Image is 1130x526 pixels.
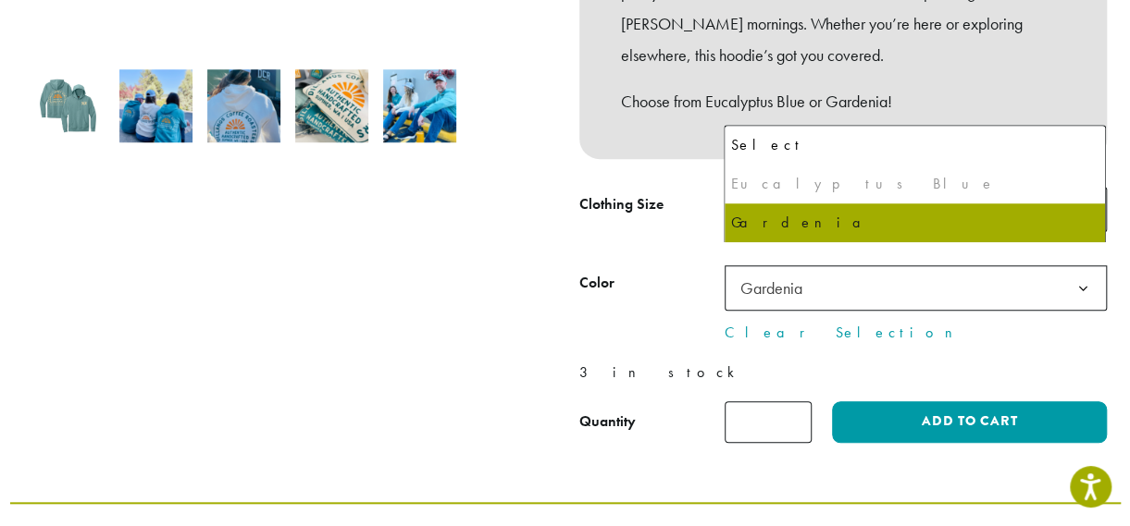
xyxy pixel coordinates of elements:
[730,209,1099,237] div: Gardenia
[295,69,368,142] img: Golden Hour Hoodies - Image 4
[31,69,105,142] img: Golden Hour Hoodies
[832,401,1106,443] button: Add to cart
[733,270,821,306] span: Gardenia
[730,170,1099,198] div: Eucalyptus Blue
[383,69,456,142] img: Golden Hour Hoodies - Image 5
[725,322,1107,344] a: Clear Selection
[119,69,192,142] img: Golden Hour Hoodies - Image 2
[579,191,725,218] label: Clothing Size
[725,126,1105,165] li: Select
[207,69,280,142] img: Golden Hour Hoodies - Image 3
[579,359,1107,386] p: 3 in stock
[740,277,802,299] span: Gardenia
[725,265,1107,311] span: Gardenia
[621,86,1065,117] p: Choose from Eucalyptus Blue or Gardenia!
[579,270,725,297] label: Color
[725,401,812,443] input: Product quantity
[579,410,636,433] div: Quantity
